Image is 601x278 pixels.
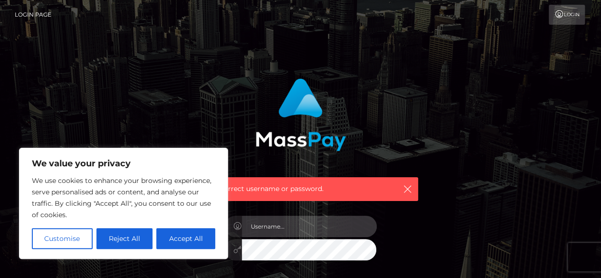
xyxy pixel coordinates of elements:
p: We use cookies to enhance your browsing experience, serve personalised ads or content, and analys... [32,175,215,220]
span: Incorrect username or password. [214,184,387,194]
p: We value your privacy [32,158,215,169]
a: Login [549,5,585,25]
img: MassPay Login [256,78,346,151]
button: Accept All [156,228,215,249]
button: Reject All [96,228,153,249]
div: We value your privacy [19,148,228,259]
button: Customise [32,228,93,249]
a: Login Page [15,5,51,25]
input: Username... [242,216,377,237]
